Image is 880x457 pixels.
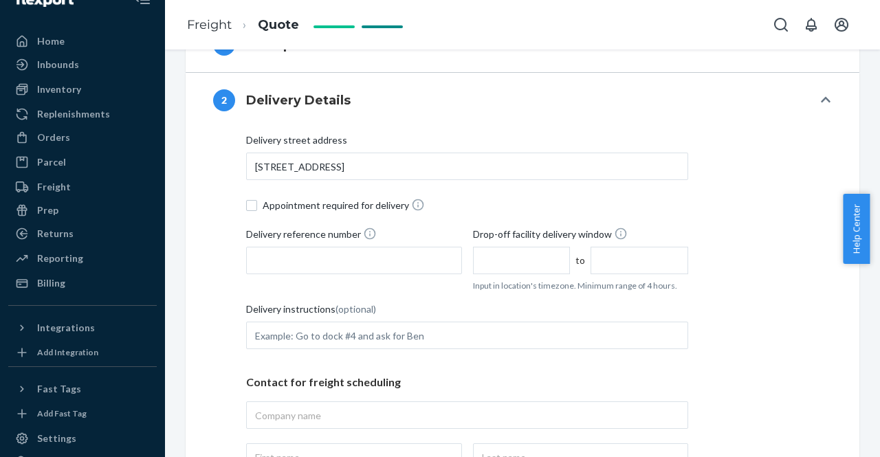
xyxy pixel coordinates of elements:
div: Add Integration [37,346,98,358]
p: Input in location's timezone. Minimum range of 4 hours. [473,280,689,291]
div: Home [37,34,65,48]
span: (optional) [335,303,376,315]
button: Open Search Box [767,11,795,38]
a: Home [8,30,157,52]
input: Delivery reference number [246,247,462,274]
input: Delivery instructions(optional) [246,322,688,349]
button: Open account menu [828,11,855,38]
h4: Delivery Details [246,91,351,109]
input: Company name [246,401,688,429]
button: Open notifications [797,11,825,38]
p: to [575,254,577,267]
input: Appointment required for delivery [246,200,257,211]
div: Replenishments [37,107,110,121]
a: Inbounds [8,54,157,76]
button: Fast Tags [8,378,157,400]
div: Returns [37,227,74,241]
a: Add Fast Tag [8,405,157,422]
span: Appointment required for delivery [263,198,688,212]
input: U.S. Address Only [246,153,688,180]
div: Freight [37,180,71,194]
div: Billing [37,276,65,290]
span: Delivery instructions [246,302,376,322]
button: 2Delivery Details [186,73,859,128]
div: Orders [37,131,70,144]
a: Orders [8,126,157,148]
span: Drop-off facility delivery window [473,227,628,247]
a: Prep [8,199,157,221]
span: Support [27,10,77,22]
div: Add Fast Tag [37,408,87,419]
div: Prep [37,203,58,217]
a: Parcel [8,151,157,173]
span: Delivery reference number [246,227,377,247]
button: Help Center [843,194,870,264]
a: Returns [8,223,157,245]
div: 2 [213,89,235,111]
span: Delivery street address [246,133,347,153]
div: Fast Tags [37,382,81,396]
div: Reporting [37,252,83,265]
a: Settings [8,427,157,449]
a: Quote [258,17,299,32]
a: Inventory [8,78,157,100]
ol: breadcrumbs [176,5,310,45]
div: Inbounds [37,58,79,71]
a: Freight [8,176,157,198]
a: Reporting [8,247,157,269]
a: Billing [8,272,157,294]
p: Contact for freight scheduling [246,375,688,390]
a: Add Integration [8,344,157,361]
div: Inventory [37,82,81,96]
a: Freight [187,17,232,32]
button: Integrations [8,317,157,339]
div: Parcel [37,155,66,169]
a: Replenishments [8,103,157,125]
div: Integrations [37,321,95,335]
div: Settings [37,432,76,445]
